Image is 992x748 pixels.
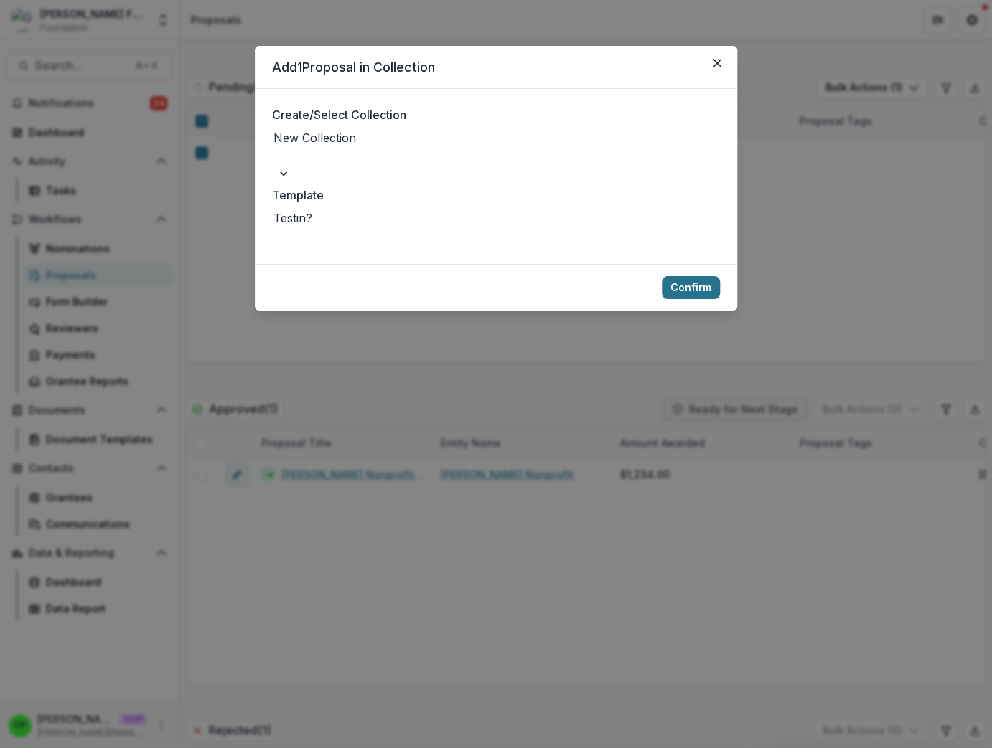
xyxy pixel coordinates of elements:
[272,186,711,204] label: Template
[662,276,720,299] button: Confirm
[706,52,729,75] button: Close
[272,106,711,123] label: Create/Select Collection
[255,46,737,89] header: Add 1 Proposal in Collection
[273,129,719,146] div: New Collection
[273,209,719,227] div: Testin?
